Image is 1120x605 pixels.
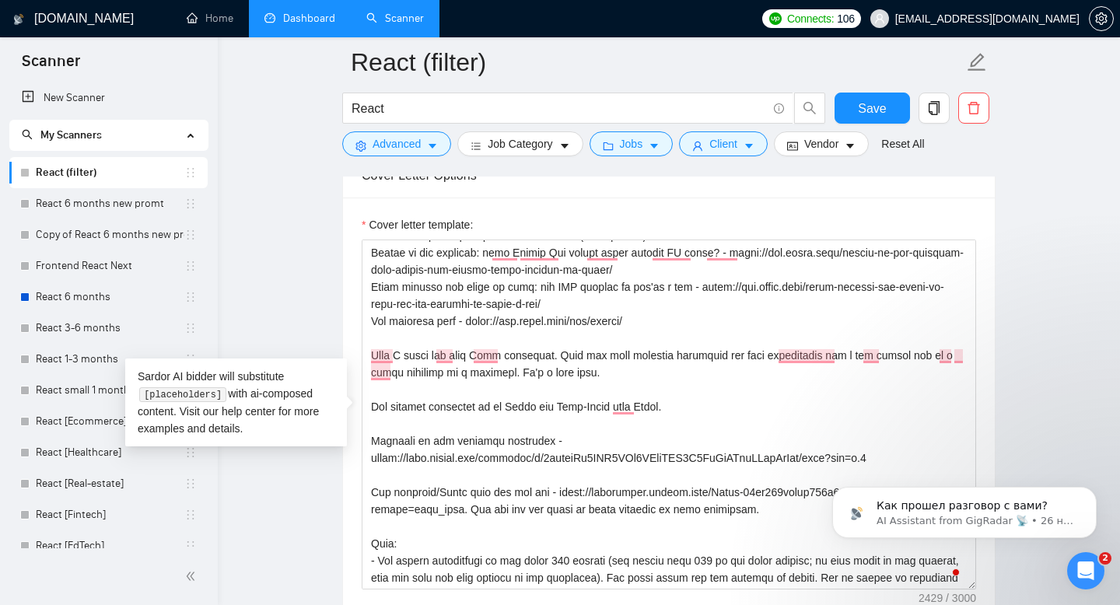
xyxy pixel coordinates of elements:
span: holder [184,322,197,334]
a: searchScanner [366,12,424,25]
span: search [795,101,824,115]
img: upwork-logo.png [769,12,782,25]
li: React [Real-estate] [9,468,208,499]
span: holder [184,166,197,179]
input: Scanner name... [351,43,964,82]
span: user [692,140,703,152]
span: setting [355,140,366,152]
span: setting [1090,12,1113,25]
button: search [794,93,825,124]
button: idcardVendorcaret-down [774,131,869,156]
a: React [Healthcare] [36,437,184,468]
span: Scanner [9,50,93,82]
span: Client [709,135,737,152]
button: Save [835,93,910,124]
span: 2 [1099,552,1111,565]
span: bars [471,140,481,152]
a: React small 1 months [36,375,184,406]
iframe: Intercom notifications сообщение [809,454,1120,563]
a: Frontend React Next [36,250,184,282]
a: React [Fintech] [36,499,184,530]
button: settingAdvancedcaret-down [342,131,451,156]
li: React [Ecommerce] [9,406,208,437]
span: holder [184,260,197,272]
span: holder [184,291,197,303]
span: holder [184,509,197,521]
span: caret-down [649,140,660,152]
span: Job Category [488,135,552,152]
button: folderJobscaret-down [590,131,674,156]
code: [placeholders] [139,387,226,403]
span: Vendor [804,135,838,152]
span: copy [919,101,949,115]
a: React [EdTech] [36,530,184,561]
span: holder [184,477,197,490]
a: New Scanner [22,82,195,114]
span: double-left [185,568,201,584]
a: React (filter) [36,157,184,188]
a: Copy of React 6 months new promt [36,219,184,250]
a: React [Real-estate] [36,468,184,499]
span: My Scanners [40,128,102,142]
span: caret-down [559,140,570,152]
img: logo [13,7,24,32]
span: holder [184,446,197,459]
a: homeHome [187,12,233,25]
span: caret-down [744,140,754,152]
a: help center [222,405,275,418]
span: holder [184,353,197,365]
a: React 6 months new promt [36,188,184,219]
div: Sardor AI bidder will substitute with ai-composed content. Visit our for more examples and details. [125,358,347,446]
button: copy [919,93,950,124]
button: delete [958,93,989,124]
span: caret-down [845,140,856,152]
span: Connects: [787,10,834,27]
li: React 6 months new promt [9,188,208,219]
span: idcard [787,140,798,152]
span: info-circle [774,103,784,114]
span: Save [858,99,886,118]
input: Search Freelance Jobs... [352,99,767,118]
li: React [Fintech] [9,499,208,530]
li: React (filter) [9,157,208,188]
button: userClientcaret-down [679,131,768,156]
span: Jobs [620,135,643,152]
label: Cover letter template: [362,216,473,233]
li: React 3-6 months [9,313,208,344]
a: React 1-3 months [36,344,184,375]
a: dashboardDashboard [264,12,335,25]
span: edit [967,52,987,72]
a: setting [1089,12,1114,25]
span: holder [184,229,197,241]
li: React 6 months [9,282,208,313]
li: React small 1 months [9,375,208,406]
span: user [874,13,885,24]
span: holder [184,540,197,552]
li: React [Healthcare] [9,437,208,468]
textarea: To enrich screen reader interactions, please activate Accessibility in Grammarly extension settings [362,240,976,589]
a: React 3-6 months [36,313,184,344]
li: Copy of React 6 months new promt [9,219,208,250]
a: React [Ecommerce] [36,406,184,437]
a: React 6 months [36,282,184,313]
button: barsJob Categorycaret-down [457,131,583,156]
span: folder [603,140,614,152]
li: React [EdTech] [9,530,208,561]
li: Frontend React Next [9,250,208,282]
li: New Scanner [9,82,208,114]
button: setting [1089,6,1114,31]
span: 106 [837,10,854,27]
iframe: Intercom live chat [1067,552,1104,589]
li: React 1-3 months [9,344,208,375]
span: Advanced [373,135,421,152]
span: My Scanners [22,128,102,142]
span: delete [959,101,989,115]
a: Reset All [881,135,924,152]
span: caret-down [427,140,438,152]
span: search [22,129,33,140]
span: holder [184,198,197,210]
